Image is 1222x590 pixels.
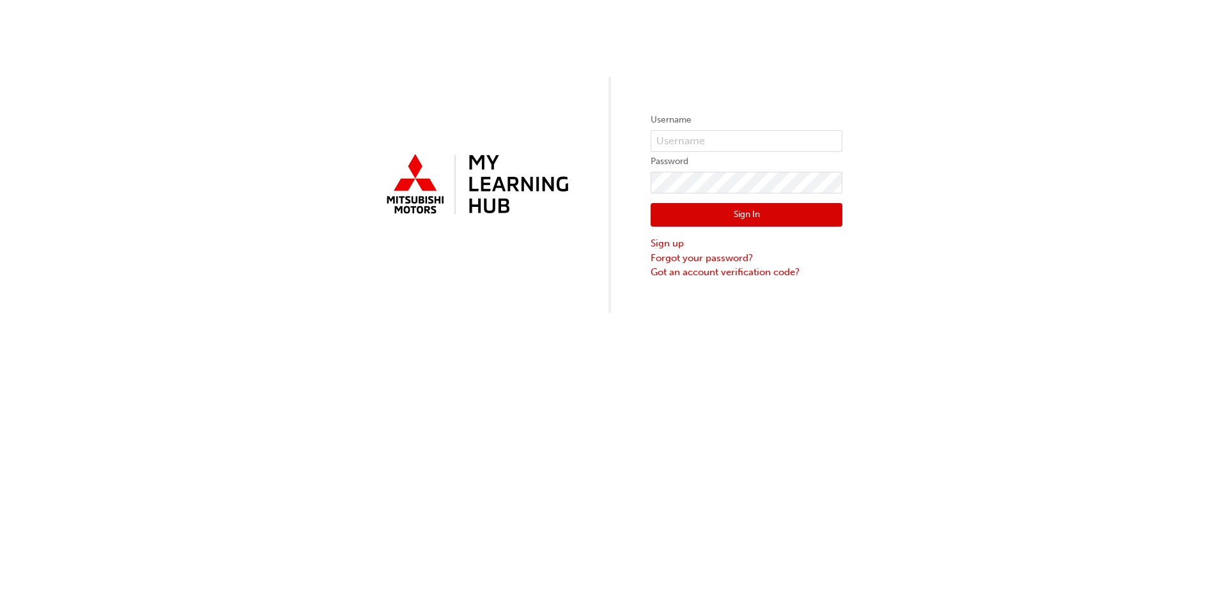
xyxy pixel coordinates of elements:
button: Sign In [651,203,842,227]
a: Forgot your password? [651,251,842,266]
img: mmal [380,149,571,222]
label: Password [651,154,842,169]
a: Got an account verification code? [651,265,842,280]
label: Username [651,112,842,128]
input: Username [651,130,842,152]
a: Sign up [651,236,842,251]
